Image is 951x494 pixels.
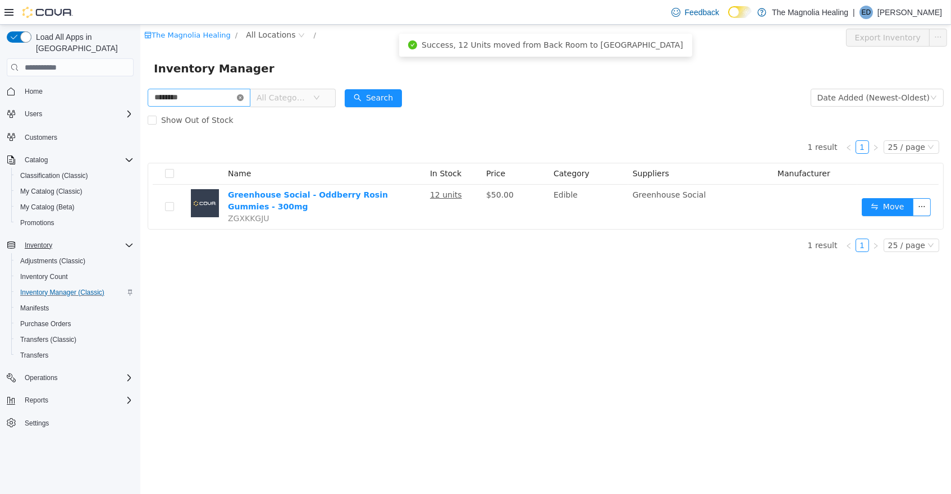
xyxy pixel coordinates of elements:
span: Promotions [20,218,54,227]
nav: Complex example [7,79,134,460]
span: Inventory [20,239,134,252]
span: Customers [25,133,57,142]
button: Reports [20,394,53,407]
span: ED [862,6,871,19]
a: Classification (Classic) [16,169,93,182]
div: 25 / page [748,214,785,227]
span: Dark Mode [728,18,729,19]
button: Inventory Count [11,269,138,285]
a: Promotions [16,216,59,230]
button: My Catalog (Beta) [11,199,138,215]
i: icon: down [787,119,794,127]
img: Greenhouse Social - Oddberry Rosin Gummies - 300mg placeholder [51,164,79,193]
button: Catalog [2,152,138,168]
button: Operations [2,370,138,386]
span: Transfers [16,349,134,362]
span: Manufacturer [637,144,690,153]
span: All Locations [106,4,155,16]
button: Customers [2,129,138,145]
a: My Catalog (Beta) [16,200,79,214]
button: Transfers (Classic) [11,332,138,347]
span: Promotions [16,216,134,230]
span: Suppliers [492,144,529,153]
div: 25 / page [748,116,785,129]
span: Customers [20,130,134,144]
span: Classification (Classic) [20,171,88,180]
a: Adjustments (Classic) [16,254,90,268]
li: 1 result [667,116,697,129]
span: Category [413,144,449,153]
a: 1 [716,214,728,227]
span: Inventory Manager [13,35,141,53]
span: Transfers (Classic) [20,335,76,344]
li: 1 result [667,214,697,227]
span: Home [20,84,134,98]
input: Dark Mode [728,6,752,18]
p: | [853,6,855,19]
span: Adjustments (Classic) [16,254,134,268]
span: My Catalog (Beta) [20,203,75,212]
span: Users [25,109,42,118]
td: Edible [409,160,488,204]
span: Manifests [16,301,134,315]
span: ZGXKKGJU [88,189,129,198]
span: Settings [20,416,134,430]
span: Operations [20,371,134,385]
span: / [95,6,97,15]
button: Settings [2,415,138,431]
a: Customers [20,131,62,144]
span: Users [20,107,134,121]
span: Catalog [20,153,134,167]
button: icon: searchSearch [204,65,262,83]
i: icon: right [732,218,739,225]
a: Feedback [667,1,724,24]
a: Settings [20,417,53,430]
button: Inventory [2,237,138,253]
span: My Catalog (Beta) [16,200,134,214]
a: Transfers [16,349,53,362]
u: 12 units [290,166,322,175]
button: Catalog [20,153,52,167]
div: Date Added (Newest-Oldest) [677,65,789,81]
span: My Catalog (Classic) [20,187,83,196]
p: The Magnolia Healing [772,6,848,19]
a: Purchase Orders [16,317,76,331]
span: Purchase Orders [16,317,134,331]
span: Operations [25,373,58,382]
span: Manifests [20,304,49,313]
p: [PERSON_NAME] [877,6,942,19]
span: Name [88,144,111,153]
li: Previous Page [702,214,715,227]
button: icon: ellipsis [772,173,790,191]
a: Greenhouse Social - Oddberry Rosin Gummies - 300mg [88,166,248,186]
a: Home [20,85,47,98]
i: icon: shop [4,7,11,14]
button: My Catalog (Classic) [11,184,138,199]
span: Inventory Count [20,272,68,281]
li: Next Page [729,214,742,227]
i: icon: down [790,70,797,77]
button: Promotions [11,215,138,231]
i: icon: right [732,120,739,126]
button: Users [2,106,138,122]
button: Classification (Classic) [11,168,138,184]
span: Inventory Count [16,270,134,283]
a: Inventory Count [16,270,72,283]
span: Transfers (Classic) [16,333,134,346]
span: Reports [20,394,134,407]
span: In Stock [290,144,321,153]
button: Home [2,83,138,99]
span: My Catalog (Classic) [16,185,134,198]
span: Inventory Manager (Classic) [16,286,134,299]
li: 1 [715,214,729,227]
img: Cova [22,7,73,18]
i: icon: left [705,120,712,126]
span: Greenhouse Social [492,166,566,175]
a: Manifests [16,301,53,315]
button: icon: ellipsis [789,4,807,22]
span: Show Out of Stock [16,91,98,100]
span: Success, 12 Units moved from Back Room to [GEOGRAPHIC_DATA] [281,16,543,25]
button: Manifests [11,300,138,316]
i: icon: close-circle [97,70,103,76]
span: Classification (Classic) [16,169,134,182]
